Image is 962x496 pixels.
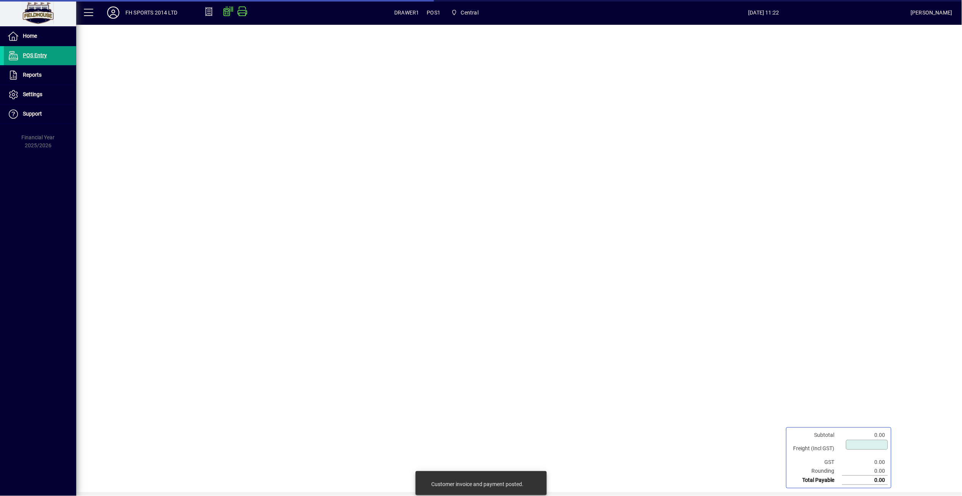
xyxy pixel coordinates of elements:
span: Central [461,6,479,19]
span: DRAWER1 [394,6,419,19]
a: Home [4,27,76,46]
td: Rounding [790,467,842,476]
div: [PERSON_NAME] [911,6,952,19]
td: 0.00 [842,476,888,485]
span: [DATE] 11:22 [617,6,911,19]
span: Support [23,111,42,117]
button: Profile [101,6,125,19]
td: Total Payable [790,476,842,485]
td: 0.00 [842,458,888,467]
a: Support [4,105,76,124]
a: Reports [4,66,76,85]
td: GST [790,458,842,467]
td: 0.00 [842,431,888,440]
span: Home [23,33,37,39]
a: Settings [4,85,76,104]
span: POS Entry [23,52,47,58]
td: Freight (Incl GST) [790,440,842,458]
td: Subtotal [790,431,842,440]
td: 0.00 [842,467,888,476]
div: FH SPORTS 2014 LTD [125,6,177,19]
span: Central [448,6,482,19]
span: POS1 [427,6,441,19]
span: Settings [23,91,42,97]
div: Customer invoice and payment posted. [431,480,524,488]
span: Reports [23,72,42,78]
